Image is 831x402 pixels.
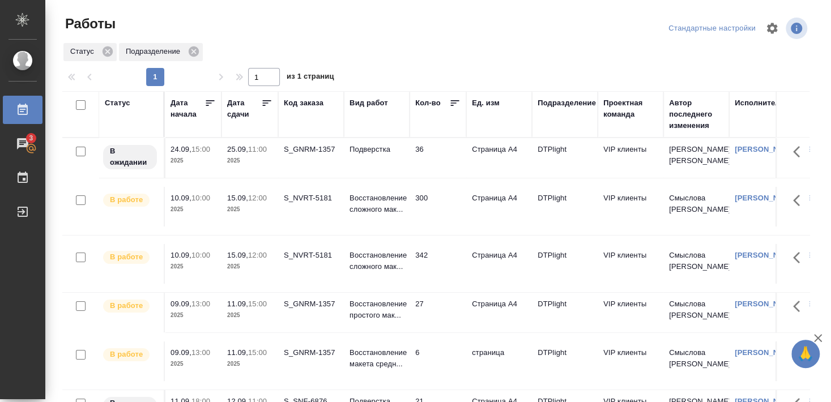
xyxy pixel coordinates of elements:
[227,358,272,370] p: 2025
[227,194,248,202] p: 15.09,
[786,341,813,369] button: Здесь прячутся важные кнопки
[410,244,466,284] td: 342
[102,193,158,208] div: Исполнитель выполняет работу
[466,244,532,284] td: Страница А4
[350,97,388,109] div: Вид работ
[410,293,466,332] td: 27
[110,194,143,206] p: В работе
[284,144,338,155] div: S_GNRM-1357
[532,341,598,381] td: DTPlight
[171,194,191,202] p: 10.09,
[466,138,532,178] td: Страница А4
[598,138,663,178] td: VIP клиенты
[171,300,191,308] p: 09.09,
[538,97,596,109] div: Подразделение
[350,250,404,272] p: Восстановление сложного мак...
[598,187,663,226] td: VIP клиенты
[70,46,98,57] p: Статус
[171,145,191,153] p: 24.09,
[102,298,158,314] div: Исполнитель выполняет работу
[786,138,813,165] button: Здесь прячутся важные кнопки
[663,293,729,332] td: Смыслова [PERSON_NAME]
[102,347,158,362] div: Исполнитель выполняет работу
[227,261,272,272] p: 2025
[171,310,216,321] p: 2025
[663,244,729,284] td: Смыслова [PERSON_NAME]
[105,97,130,109] div: Статус
[248,145,267,153] p: 11:00
[171,251,191,259] p: 10.09,
[119,43,203,61] div: Подразделение
[786,293,813,320] button: Здесь прячутся важные кнопки
[284,97,323,109] div: Код заказа
[126,46,184,57] p: Подразделение
[110,146,150,168] p: В ожидании
[350,347,404,370] p: Восстановление макета средн...
[735,97,785,109] div: Исполнитель
[786,244,813,271] button: Здесь прячутся важные кнопки
[284,250,338,261] div: S_NVRT-5181
[791,340,820,368] button: 🙏
[191,300,210,308] p: 13:00
[191,194,210,202] p: 10:00
[110,349,143,360] p: В работе
[62,15,116,33] span: Работы
[284,347,338,358] div: S_GNRM-1357
[171,261,216,272] p: 2025
[663,138,729,178] td: [PERSON_NAME] [PERSON_NAME]
[466,293,532,332] td: Страница А4
[466,187,532,226] td: Страница А4
[598,244,663,284] td: VIP клиенты
[532,138,598,178] td: DTPlight
[248,194,267,202] p: 12:00
[171,97,204,120] div: Дата начала
[410,341,466,381] td: 6
[227,300,248,308] p: 11.09,
[3,130,42,158] a: 3
[350,144,404,155] p: Подверстка
[598,341,663,381] td: VIP клиенты
[669,97,723,131] div: Автор последнего изменения
[227,310,272,321] p: 2025
[248,348,267,357] p: 15:00
[786,18,809,39] span: Посмотреть информацию
[663,187,729,226] td: Смыслова [PERSON_NAME]
[410,187,466,226] td: 300
[227,348,248,357] p: 11.09,
[415,97,441,109] div: Кол-во
[248,300,267,308] p: 15:00
[284,298,338,310] div: S_GNRM-1357
[666,20,758,37] div: split button
[532,293,598,332] td: DTPlight
[102,144,158,170] div: Исполнитель назначен, приступать к работе пока рано
[663,341,729,381] td: Смыслова [PERSON_NAME]
[532,244,598,284] td: DTPlight
[110,300,143,311] p: В работе
[63,43,117,61] div: Статус
[22,132,40,144] span: 3
[410,138,466,178] td: 36
[786,187,813,214] button: Здесь прячутся важные кнопки
[191,145,210,153] p: 15:00
[284,193,338,204] div: S_NVRT-5181
[227,155,272,166] p: 2025
[171,348,191,357] p: 09.09,
[227,204,272,215] p: 2025
[191,251,210,259] p: 10:00
[171,358,216,370] p: 2025
[171,155,216,166] p: 2025
[598,293,663,332] td: VIP клиенты
[102,250,158,265] div: Исполнитель выполняет работу
[227,145,248,153] p: 25.09,
[603,97,658,120] div: Проектная команда
[287,70,334,86] span: из 1 страниц
[227,251,248,259] p: 15.09,
[227,97,261,120] div: Дата сдачи
[110,251,143,263] p: В работе
[350,193,404,215] p: Восстановление сложного мак...
[796,342,815,366] span: 🙏
[191,348,210,357] p: 13:00
[758,15,786,42] span: Настроить таблицу
[171,204,216,215] p: 2025
[532,187,598,226] td: DTPlight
